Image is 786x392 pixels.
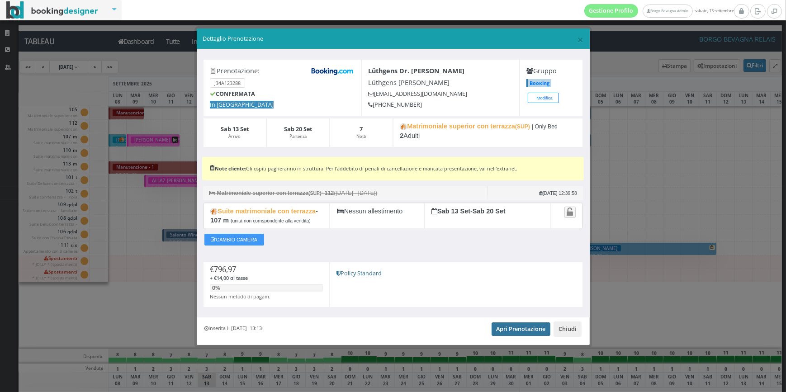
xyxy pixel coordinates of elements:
[539,191,577,196] small: [DATE] 12:39:58
[203,35,583,43] h5: Dettaglio Prenotazione
[210,101,274,109] span: In [GEOGRAPHIC_DATA]
[526,67,576,75] h4: Gruppo
[526,79,551,87] a: Booking
[205,326,262,331] h6: Inserita il [DATE] 13:13
[368,90,512,97] h5: [EMAIL_ADDRESS][DOMAIN_NAME]
[368,101,512,108] h5: [PHONE_NUMBER]
[368,79,512,86] h4: Lüthgens [PERSON_NAME]
[492,322,551,336] a: Apri Prenotazione
[515,123,530,130] small: (SUP)
[584,4,734,18] span: sabato, 13 settembre
[393,118,583,147] div: Adulti
[210,274,248,281] span: + €
[204,234,264,246] button: CAMBIO CAMERA
[473,208,506,215] b: Sab 20 Set
[210,264,236,274] span: €
[336,270,576,277] h5: Policy Standard
[217,190,334,196] b: Matrimoniale superior con terrazza - 112
[643,5,692,18] a: Borgo Bevagna Admin
[203,186,488,201] small: ([DATE] - [DATE])
[210,165,246,172] b: Note cliente:
[528,93,559,103] button: Modifica
[308,191,321,196] small: (SUP)
[368,66,464,75] b: Lüthgens Dr. [PERSON_NAME]
[284,125,312,133] b: Sab 20 Set
[210,90,255,98] b: CONFERMATA
[210,166,576,172] h6: Gli ospiti pagheranno in struttura. Per l'addebito di penali di cancellazione e mancata presentaz...
[231,218,311,223] small: (unità non corrispondente alla vendita)
[400,132,403,139] b: 2
[228,133,241,139] small: Arrivo
[289,133,307,139] small: Partenza
[217,274,248,281] span: 14,00 di tasse
[564,207,576,218] a: Attiva il blocco spostamento
[400,123,530,130] b: Matrimoniale superior con terrazza
[400,123,407,130] img: room-undefined.png
[221,125,249,133] b: Sab 13 Set
[554,321,582,337] button: Chiudi
[360,125,363,133] b: 7
[210,293,270,300] small: Nessun metodo di pagam.
[577,32,583,47] span: ×
[210,208,316,215] b: Suite matrimoniale con terrazza
[431,208,470,215] b: Sab 13 Set
[210,78,245,88] small: J34A123288
[425,203,551,229] div: -
[210,284,222,292] div: 0% pagato
[310,67,355,76] img: Booking-com-logo.png
[210,208,218,215] img: room-undefined.png
[330,203,425,229] div: Nessun allestimento
[210,67,354,75] h4: Prenotazione:
[577,34,583,45] button: Close
[6,1,98,19] img: BookingDesigner.com
[532,123,558,130] small: | Only Bed
[584,4,639,18] a: Gestione Profilo
[356,133,366,139] small: Notti
[214,264,236,274] span: 796,97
